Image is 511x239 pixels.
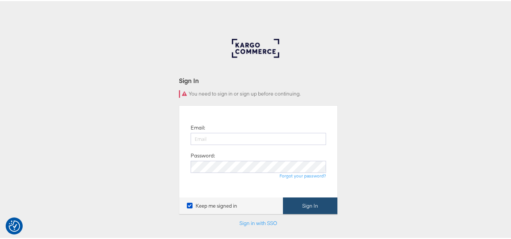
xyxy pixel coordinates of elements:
button: Sign In [283,196,337,213]
div: Sign In [179,75,338,84]
div: You need to sign in or sign up before continuing. [179,89,338,97]
button: Consent Preferences [9,219,20,231]
label: Keep me signed in [187,201,237,208]
label: Email: [191,123,205,130]
img: Revisit consent button [9,219,20,231]
a: Forgot your password? [280,172,326,177]
a: Sign in with SSO [239,219,277,225]
input: Email [191,132,326,144]
label: Password: [191,151,215,158]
